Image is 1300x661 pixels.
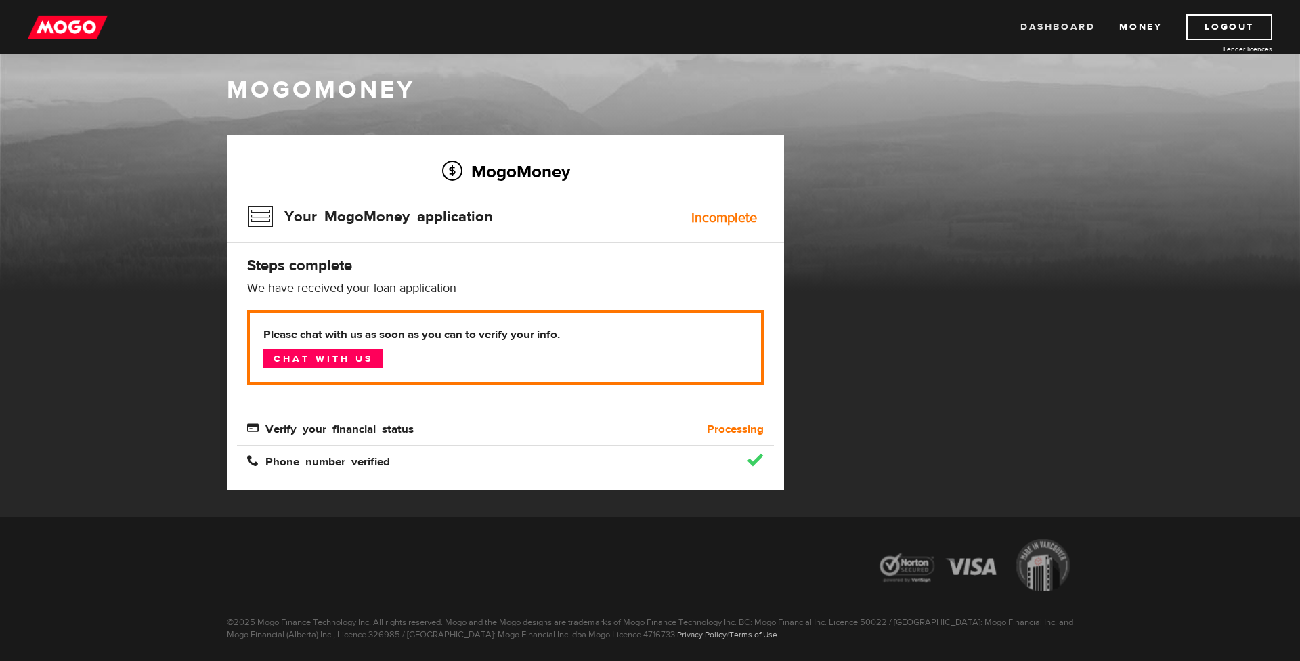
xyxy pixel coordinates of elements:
[217,605,1083,641] p: ©2025 Mogo Finance Technology Inc. All rights reserved. Mogo and the Mogo designs are trademarks ...
[247,280,764,297] p: We have received your loan application
[247,422,414,433] span: Verify your financial status
[263,326,747,343] b: Please chat with us as soon as you can to verify your info.
[227,76,1073,104] h1: MogoMoney
[1119,14,1162,40] a: Money
[1020,14,1095,40] a: Dashboard
[247,256,764,275] h4: Steps complete
[729,629,777,640] a: Terms of Use
[28,14,108,40] img: mogo_logo-11ee424be714fa7cbb0f0f49df9e16ec.png
[677,629,727,640] a: Privacy Policy
[263,349,383,368] a: Chat with us
[707,421,764,438] b: Processing
[1029,346,1300,661] iframe: LiveChat chat widget
[691,211,757,225] div: Incomplete
[247,157,764,186] h2: MogoMoney
[1186,14,1272,40] a: Logout
[867,529,1083,605] img: legal-icons-92a2ffecb4d32d839781d1b4e4802d7b.png
[1171,44,1272,54] a: Lender licences
[247,199,493,234] h3: Your MogoMoney application
[247,454,390,466] span: Phone number verified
